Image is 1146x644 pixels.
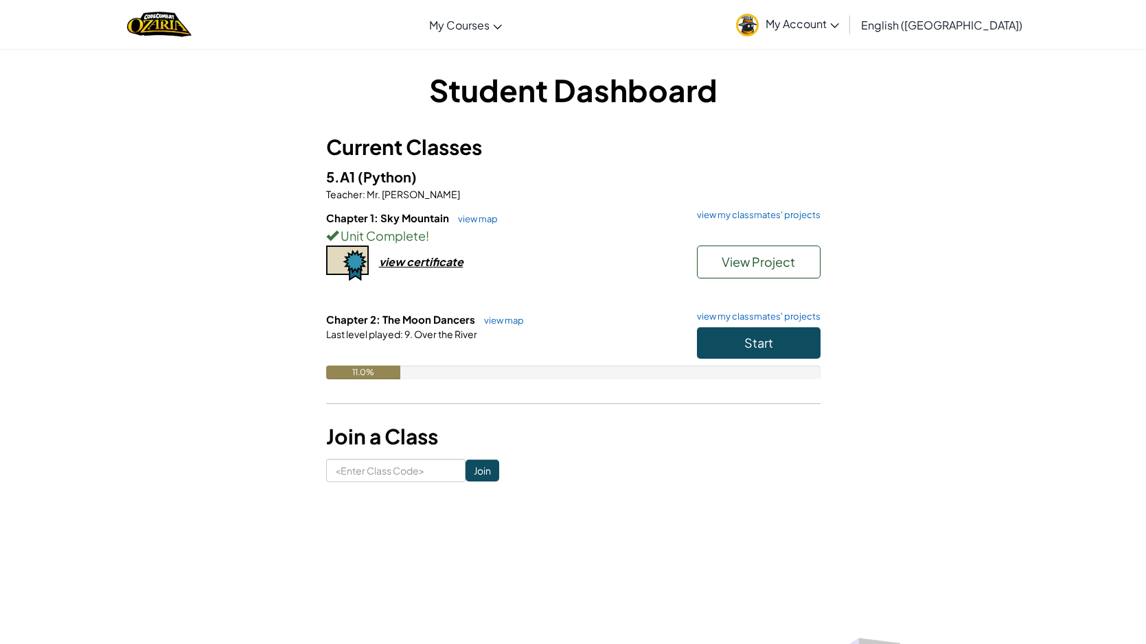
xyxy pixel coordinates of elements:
span: Chapter 1: Sky Mountain [326,211,451,224]
span: Over the River [413,328,477,340]
span: : [400,328,403,340]
span: My Account [766,16,839,31]
a: view certificate [326,254,463,269]
img: Home [127,10,191,38]
span: Unit Complete [339,228,426,243]
a: view my classmates' projects [690,211,821,219]
span: Teacher [326,188,363,200]
a: English ([GEOGRAPHIC_DATA]) [854,6,1029,43]
div: view certificate [379,254,463,269]
div: 11.0% [326,366,400,379]
span: Mr. [PERSON_NAME] [365,188,460,200]
button: Start [697,327,821,359]
span: Start [744,335,773,350]
a: Ozaria by CodeCombat logo [127,10,191,38]
span: : [363,188,365,200]
a: view map [451,213,498,224]
span: View Project [722,254,795,270]
img: certificate-icon.png [326,246,369,281]
button: View Project [697,246,821,278]
h3: Join a Class [326,421,821,452]
span: Last level played [326,328,400,340]
h1: Student Dashboard [326,69,821,111]
h3: Current Classes [326,132,821,163]
span: 5.A1 [326,168,358,185]
a: My Courses [422,6,509,43]
span: ! [426,228,429,243]
span: Chapter 2: The Moon Dancers [326,313,477,326]
input: <Enter Class Code> [326,459,466,482]
span: 9. [403,328,413,340]
span: English ([GEOGRAPHIC_DATA]) [861,18,1022,32]
a: My Account [729,3,846,46]
input: Join [466,460,499,481]
span: (Python) [358,168,417,185]
a: view my classmates' projects [690,312,821,321]
a: view map [477,315,524,326]
img: avatar [736,14,759,36]
span: My Courses [429,18,490,32]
